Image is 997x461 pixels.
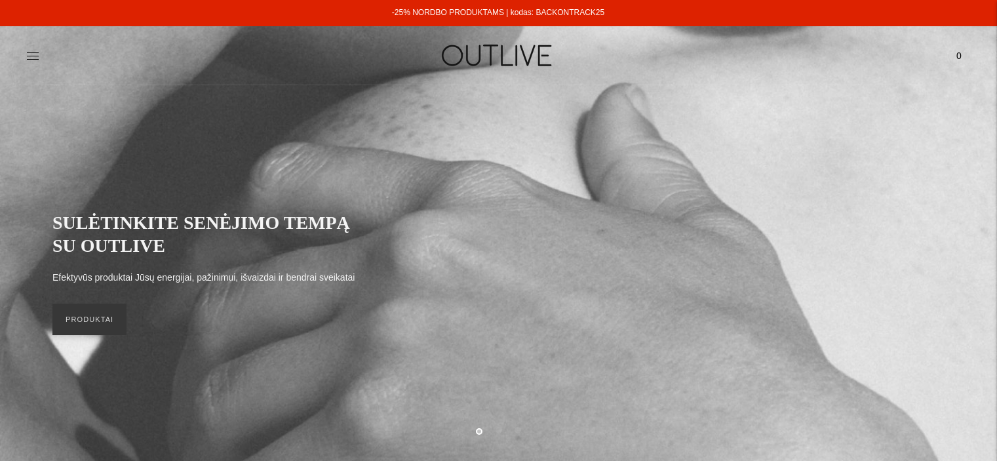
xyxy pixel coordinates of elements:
h2: SULĖTINKITE SENĖJIMO TEMPĄ SU OUTLIVE [52,211,367,257]
button: Move carousel to slide 3 [515,427,521,433]
p: Efektyvūs produktai Jūsų energijai, pažinimui, išvaizdai ir bendrai sveikatai [52,270,355,286]
img: OUTLIVE [416,33,580,78]
button: Move carousel to slide 2 [496,427,502,433]
a: PRODUKTAI [52,304,127,335]
a: 0 [947,41,971,70]
span: 0 [950,47,968,65]
a: -25% NORDBO PRODUKTAMS | kodas: BACKONTRACK25 [392,8,604,17]
button: Move carousel to slide 1 [476,428,482,435]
